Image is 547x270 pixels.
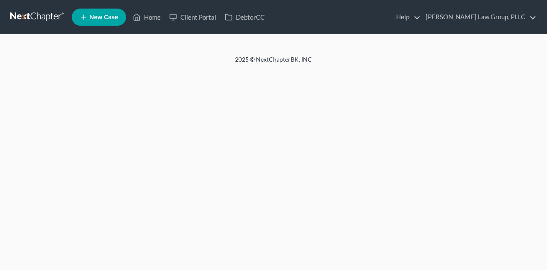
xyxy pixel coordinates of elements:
a: DebtorCC [221,9,269,25]
div: 2025 © NextChapterBK, INC [30,55,517,71]
a: Help [392,9,421,25]
a: [PERSON_NAME] Law Group, PLLC [421,9,536,25]
new-legal-case-button: New Case [72,9,126,26]
a: Client Portal [165,9,221,25]
a: Home [129,9,165,25]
